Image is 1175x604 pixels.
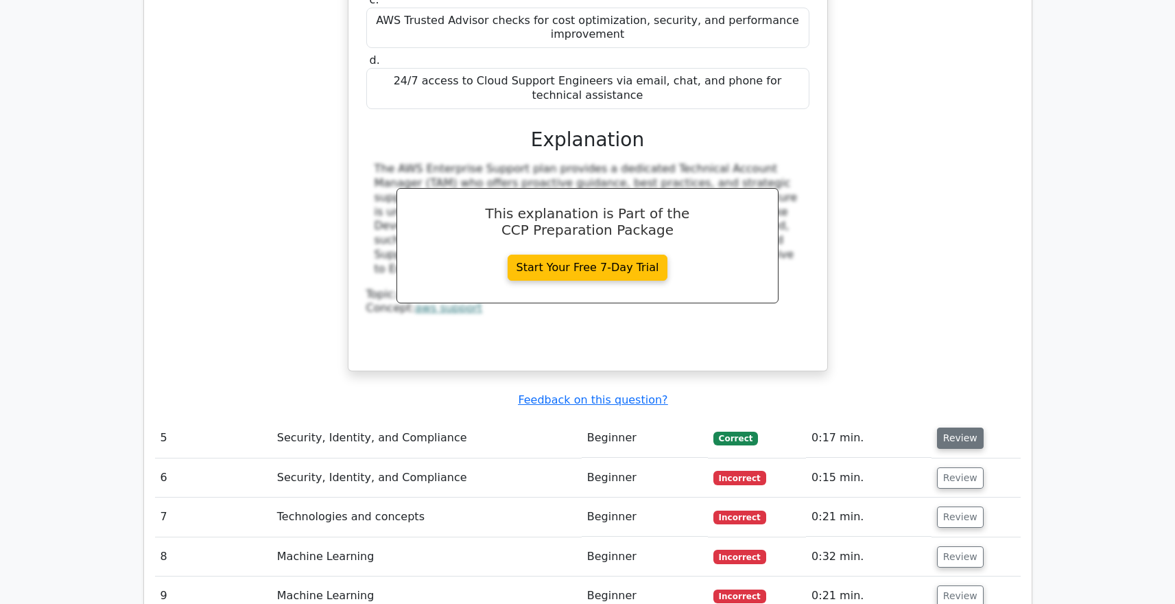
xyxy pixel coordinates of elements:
[713,590,766,603] span: Incorrect
[806,498,931,537] td: 0:21 min.
[508,255,668,281] a: Start Your Free 7-Day Trial
[366,8,809,49] div: AWS Trusted Advisor checks for cost optimization, security, and performance improvement
[582,458,708,498] td: Beginner
[713,471,766,485] span: Incorrect
[582,419,708,458] td: Beginner
[713,511,766,524] span: Incorrect
[375,128,801,152] h3: Explanation
[366,288,809,302] div: Topic:
[582,537,708,577] td: Beginner
[937,507,984,528] button: Review
[366,301,809,316] div: Concept:
[806,537,931,577] td: 0:32 min.
[937,546,984,568] button: Review
[415,301,482,314] a: aws support
[582,498,708,537] td: Beginner
[155,458,272,498] td: 6
[272,458,582,498] td: Security, Identity, and Compliance
[937,428,984,449] button: Review
[713,432,758,445] span: Correct
[806,419,931,458] td: 0:17 min.
[713,550,766,564] span: Incorrect
[370,54,380,67] span: d.
[155,498,272,537] td: 7
[806,458,931,498] td: 0:15 min.
[518,393,667,406] a: Feedback on this question?
[155,419,272,458] td: 5
[272,537,582,577] td: Machine Learning
[366,68,809,109] div: 24/7 access to Cloud Support Engineers via email, chat, and phone for technical assistance
[272,498,582,537] td: Technologies and concepts
[155,537,272,577] td: 8
[375,162,801,276] div: The AWS Enterprise Support plan provides a dedicated Technical Account Manager (TAM) who offers p...
[937,467,984,489] button: Review
[272,419,582,458] td: Security, Identity, and Compliance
